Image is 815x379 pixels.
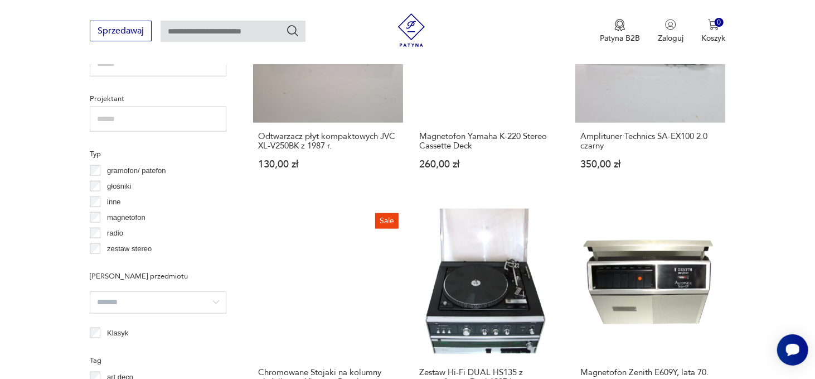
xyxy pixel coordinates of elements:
[107,227,123,239] p: radio
[395,13,428,47] img: Patyna - sklep z meblami i dekoracjami vintage
[107,243,152,255] p: zestaw stereo
[107,212,145,224] p: magnetofon
[708,19,719,30] img: Ikona koszyka
[614,19,625,31] img: Ikona medalu
[580,132,720,151] h3: Amplituner Technics SA-EX100 2.0 czarny
[258,132,398,151] h3: Odtwarzacz płyt kompaktowych JVC XL-V250BK z 1987 r.
[90,28,152,36] a: Sprzedawaj
[286,24,299,37] button: Szukaj
[107,165,166,177] p: gramofon/ patefon
[580,160,720,169] p: 350,00 zł
[107,196,121,208] p: inne
[107,180,131,193] p: głośniki
[580,368,720,377] h3: Magnetofon Zenith E609Y, lata 70.
[600,33,640,44] p: Patyna B2B
[419,160,559,169] p: 260,00 zł
[419,132,559,151] h3: Magnetofon Yamaha K-220 Stereo Cassette Deck
[90,148,226,160] p: Typ
[701,19,725,44] button: 0Koszyk
[777,334,808,366] iframe: Smartsupp widget button
[715,18,724,27] div: 0
[701,33,725,44] p: Koszyk
[658,19,683,44] button: Zaloguj
[90,93,226,105] p: Projektant
[107,327,128,339] p: Klasyk
[658,33,683,44] p: Zaloguj
[600,19,640,44] a: Ikona medaluPatyna B2B
[90,354,226,367] p: Tag
[258,160,398,169] p: 130,00 zł
[90,21,152,41] button: Sprzedawaj
[665,19,676,30] img: Ikonka użytkownika
[600,19,640,44] button: Patyna B2B
[90,270,226,282] p: [PERSON_NAME] przedmiotu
